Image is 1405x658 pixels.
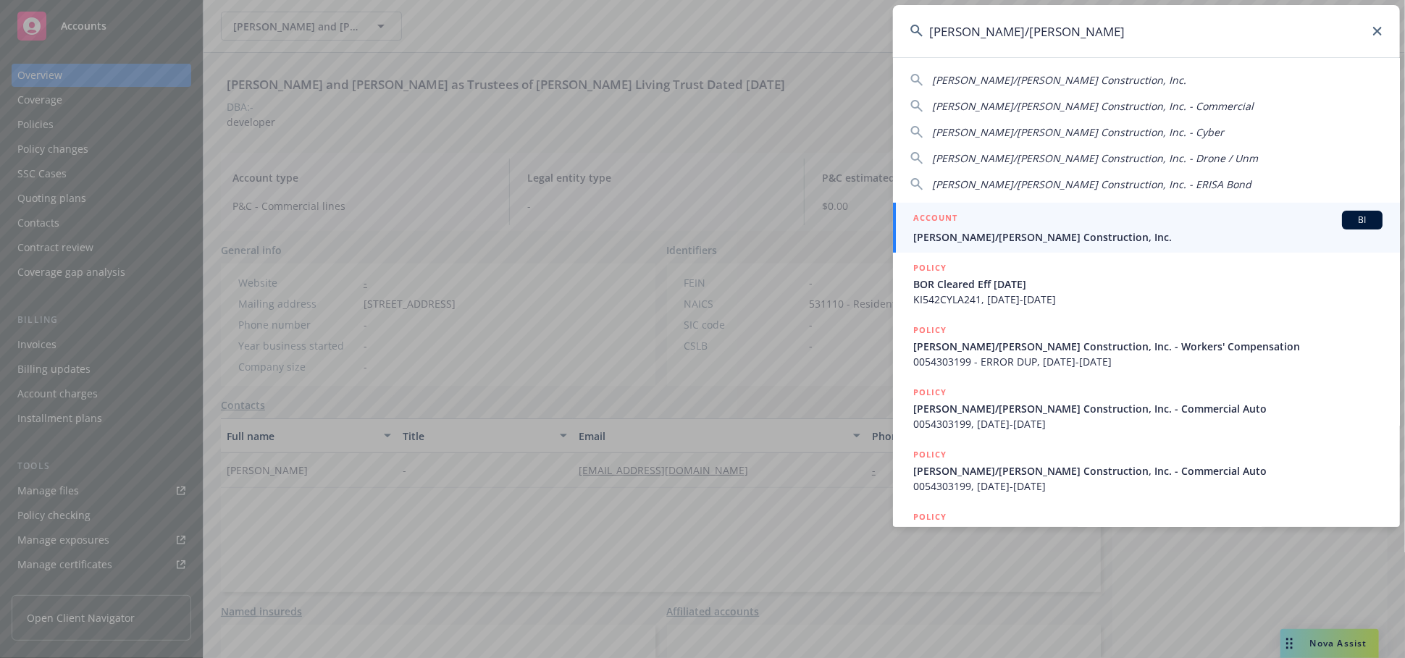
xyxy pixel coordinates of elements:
[932,73,1186,87] span: [PERSON_NAME]/[PERSON_NAME] Construction, Inc.
[932,177,1251,191] span: [PERSON_NAME]/[PERSON_NAME] Construction, Inc. - ERISA Bond
[913,323,947,337] h5: POLICY
[913,354,1383,369] span: 0054303199 - ERROR DUP, [DATE]-[DATE]
[913,211,957,228] h5: ACCOUNT
[913,478,1383,494] span: 0054303199, [DATE]-[DATE]
[932,151,1258,165] span: [PERSON_NAME]/[PERSON_NAME] Construction, Inc. - Drone / Unm
[893,315,1400,377] a: POLICY[PERSON_NAME]/[PERSON_NAME] Construction, Inc. - Workers' Compensation0054303199 - ERROR DU...
[913,447,947,462] h5: POLICY
[913,292,1383,307] span: KI542CYLA241, [DATE]-[DATE]
[1348,214,1377,227] span: BI
[893,203,1400,253] a: ACCOUNTBI[PERSON_NAME]/[PERSON_NAME] Construction, Inc.
[913,277,1383,292] span: BOR Cleared Eff [DATE]
[893,439,1400,502] a: POLICY[PERSON_NAME]/[PERSON_NAME] Construction, Inc. - Commercial Auto0054303199, [DATE]-[DATE]
[913,229,1383,245] span: [PERSON_NAME]/[PERSON_NAME] Construction, Inc.
[913,526,1383,541] span: [PERSON_NAME]/[PERSON_NAME] Construction, Inc. - Commercial Auto
[913,401,1383,416] span: [PERSON_NAME]/[PERSON_NAME] Construction, Inc. - Commercial Auto
[893,377,1400,439] a: POLICY[PERSON_NAME]/[PERSON_NAME] Construction, Inc. - Commercial Auto0054303199, [DATE]-[DATE]
[913,261,947,275] h5: POLICY
[913,339,1383,354] span: [PERSON_NAME]/[PERSON_NAME] Construction, Inc. - Workers' Compensation
[913,510,947,524] h5: POLICY
[913,385,947,400] h5: POLICY
[913,463,1383,478] span: [PERSON_NAME]/[PERSON_NAME] Construction, Inc. - Commercial Auto
[893,502,1400,564] a: POLICY[PERSON_NAME]/[PERSON_NAME] Construction, Inc. - Commercial Auto
[932,125,1224,139] span: [PERSON_NAME]/[PERSON_NAME] Construction, Inc. - Cyber
[893,253,1400,315] a: POLICYBOR Cleared Eff [DATE]KI542CYLA241, [DATE]-[DATE]
[893,5,1400,57] input: Search...
[932,99,1254,113] span: [PERSON_NAME]/[PERSON_NAME] Construction, Inc. - Commercial
[913,416,1383,431] span: 0054303199, [DATE]-[DATE]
